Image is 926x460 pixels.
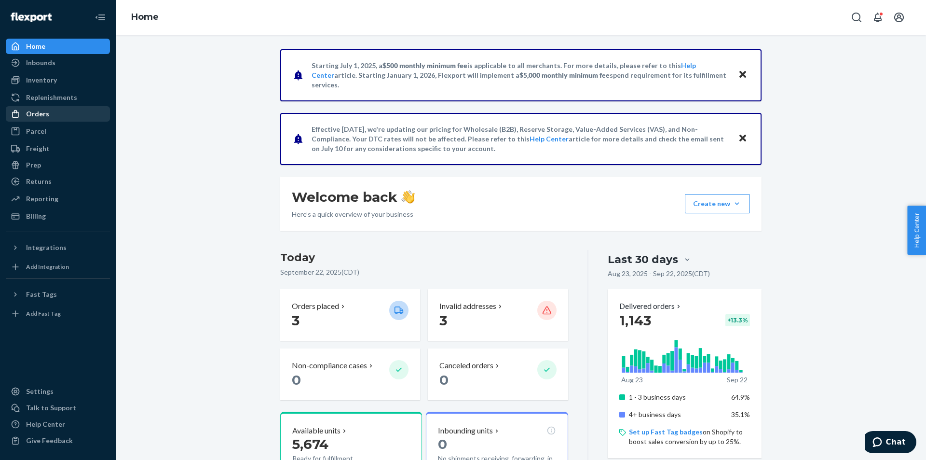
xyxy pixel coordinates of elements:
a: Help Center [6,417,110,432]
button: Delivered orders [619,301,682,312]
span: 0 [292,372,301,388]
a: Freight [6,141,110,156]
div: Billing [26,211,46,221]
button: Orders placed 3 [280,289,420,341]
a: Parcel [6,124,110,139]
div: Add Fast Tag [26,309,61,318]
p: Starting July 1, 2025, a is applicable to all merchants. For more details, please refer to this a... [312,61,729,90]
a: Set up Fast Tag badges [629,428,703,436]
span: 0 [439,372,449,388]
button: Close [736,132,749,146]
button: Create new [685,194,750,213]
a: Add Fast Tag [6,306,110,321]
button: Fast Tags [6,287,110,302]
a: Add Integration [6,259,110,275]
span: 64.9% [731,393,750,401]
div: + 13.3 % [725,314,750,326]
div: Home [26,42,45,51]
img: Flexport logo [11,13,52,22]
ol: breadcrumbs [123,3,166,31]
button: Integrations [6,240,110,255]
span: $5,000 monthly minimum fee [519,71,610,79]
div: Give Feedback [26,436,73,446]
a: Reporting [6,191,110,207]
button: Help Center [907,206,926,255]
div: Replenishments [26,93,77,102]
span: 5,674 [292,436,328,452]
div: Reporting [26,194,58,204]
p: Aug 23 [621,375,643,385]
a: Billing [6,209,110,224]
button: Open Search Box [847,8,866,27]
button: Canceled orders 0 [428,348,568,400]
div: Help Center [26,419,65,429]
p: Sep 22 [727,375,748,385]
a: Help Center [530,135,569,143]
span: 35.1% [731,410,750,418]
div: Freight [26,144,50,153]
p: Orders placed [292,301,339,312]
p: Canceled orders [439,360,493,371]
span: 0 [438,436,447,452]
span: 3 [439,312,447,329]
p: Non-compliance cases [292,360,367,371]
h3: Today [280,250,568,265]
h1: Welcome back [292,188,415,206]
a: Settings [6,384,110,399]
div: Last 30 days [608,252,678,267]
img: hand-wave emoji [401,190,415,204]
a: Replenishments [6,90,110,105]
div: Talk to Support [26,403,76,413]
button: Give Feedback [6,433,110,448]
div: Prep [26,160,41,170]
p: Invalid addresses [439,301,496,312]
div: Inbounds [26,58,55,68]
a: Returns [6,174,110,189]
button: Non-compliance cases 0 [280,348,420,400]
p: on Shopify to boost sales conversion by up to 25%. [629,427,750,446]
div: Add Integration [26,263,69,271]
p: Aug 23, 2025 - Sep 22, 2025 ( CDT ) [608,269,710,279]
p: 1 - 3 business days [629,392,724,402]
a: Home [6,39,110,54]
div: Fast Tags [26,290,57,299]
span: $500 monthly minimum fee [382,61,467,70]
div: Settings [26,387,54,396]
div: Orders [26,109,49,119]
span: 3 [292,312,300,329]
p: Available units [292,425,340,436]
button: Open account menu [889,8,909,27]
p: Effective [DATE], we're updating our pricing for Wholesale (B2B), Reserve Storage, Value-Added Se... [312,125,729,153]
p: 4+ business days [629,410,724,419]
button: Close Navigation [91,8,110,27]
p: Here’s a quick overview of your business [292,209,415,219]
div: Inventory [26,75,57,85]
button: Talk to Support [6,400,110,416]
iframe: Opens a widget where you can chat to one of our agents [865,431,916,455]
span: 1,143 [619,312,651,329]
p: September 22, 2025 ( CDT ) [280,267,568,277]
button: Open notifications [868,8,887,27]
button: Close [736,68,749,82]
a: Inventory [6,72,110,88]
div: Returns [26,177,52,186]
div: Integrations [26,243,67,252]
a: Inbounds [6,55,110,70]
a: Orders [6,106,110,122]
button: Invalid addresses 3 [428,289,568,341]
a: Home [131,12,159,22]
a: Prep [6,157,110,173]
div: Parcel [26,126,46,136]
p: Inbounding units [438,425,493,436]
